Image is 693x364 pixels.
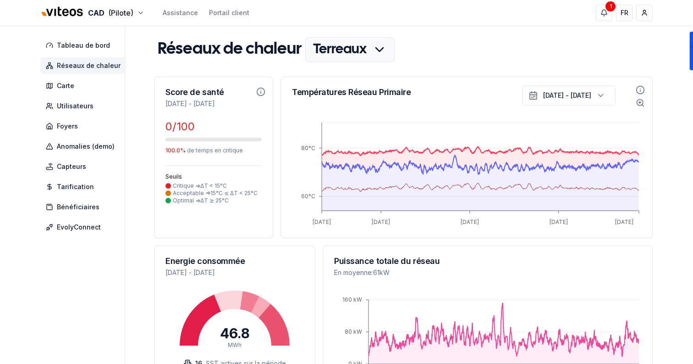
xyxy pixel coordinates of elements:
a: Capteurs [40,158,130,175]
tspan: [DATE] [313,218,331,225]
a: Tableau de bord [40,37,130,54]
tspan: 80 kW [345,328,362,335]
div: Seuils [165,173,262,180]
h1: Réseaux de chaleur [158,40,302,59]
h3: Energie consommée [165,257,304,265]
tspan: 60°C [301,193,315,200]
tspan: [DATE] [461,218,479,225]
button: [DATE] - [DATE] [522,85,616,106]
tspan: [DATE] [615,218,633,225]
a: Portail client [209,8,249,17]
h3: Puissance totale du réseau [334,257,641,265]
p: En moyenne : 61 kW [334,268,641,277]
a: Carte [40,78,130,94]
span: CAD [88,7,104,18]
a: Réseaux de chaleur [40,57,130,74]
span: Tarification [57,182,94,191]
h1: Terreaux [313,41,387,58]
p: [DATE] - [DATE] [165,99,262,108]
span: 0 /100 [165,119,195,134]
button: Informations sur la température [636,85,645,95]
span: Carte [57,81,74,90]
span: Optimal => ΔT ≥ 25°C [173,197,229,204]
a: Bénéficiaires [40,199,130,215]
span: Critique => ΔT < 15°C [173,182,227,190]
button: Informations sur le score de santé [256,87,265,96]
tspan: [DATE] [372,218,390,225]
a: Foyers [40,118,130,134]
div: 1 [605,1,616,11]
button: FR [616,5,632,21]
img: Viteos - CAD Logo [40,1,84,23]
span: Bénéficiaires [57,202,99,212]
a: Tarification [40,179,130,195]
tspan: MWh [228,342,242,348]
span: Acceptable => 15°C ≤ ΔT < 25°C [173,190,258,197]
div: [DATE] - [DATE] [543,91,591,100]
tspan: [DATE] [550,218,568,225]
a: Utilisateurs [40,98,130,114]
tspan: 160 kW [342,296,362,303]
a: EvolyConnect [40,219,130,235]
h3: Score de santé [165,88,262,96]
span: FR [621,8,628,17]
span: EvolyConnect [57,223,101,232]
button: 1 [596,5,612,21]
span: Foyers [57,122,78,131]
span: Capteurs [57,162,86,171]
span: Anomalies (demo) [57,142,115,151]
h3: Températures Réseau Primaire [292,88,641,96]
tspan: 46.8 [220,325,250,342]
tspan: 80°C [301,145,315,151]
p: [DATE] - [DATE] [165,268,304,277]
span: Utilisateurs [57,101,93,111]
span: Tableau de bord [57,41,110,50]
a: Assistance [163,8,198,17]
span: Réseaux de chaleur [57,61,121,70]
a: Anomalies (demo) [40,138,130,155]
span: 100.0 % [165,147,186,154]
span: de temps en critique [165,147,262,154]
button: Informations sur le zoom [636,98,645,107]
span: (Pilote) [108,7,133,18]
button: CAD(Pilote) [40,3,144,23]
